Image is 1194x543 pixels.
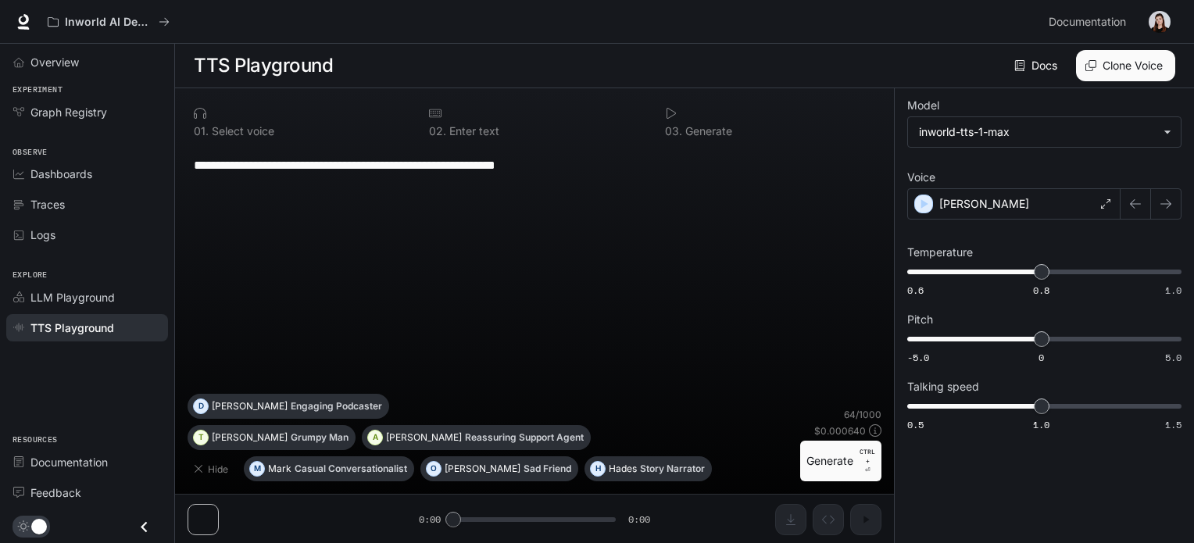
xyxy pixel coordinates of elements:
span: Dashboards [30,166,92,182]
span: Overview [30,54,79,70]
p: [PERSON_NAME] [445,464,520,473]
button: MMarkCasual Conversationalist [244,456,414,481]
p: $ 0.000640 [814,424,866,438]
p: Temperature [907,247,973,258]
div: D [194,394,208,419]
p: Model [907,100,939,111]
span: Logs [30,227,55,243]
button: HHadesStory Narrator [584,456,712,481]
button: T[PERSON_NAME]Grumpy Man [188,425,356,450]
span: Dark mode toggle [31,517,47,534]
button: Hide [188,456,238,481]
p: Hades [609,464,637,473]
button: Clone Voice [1076,50,1175,81]
div: A [368,425,382,450]
a: Feedback [6,479,168,506]
div: H [591,456,605,481]
h1: TTS Playground [194,50,333,81]
p: [PERSON_NAME] [939,196,1029,212]
p: Inworld AI Demos [65,16,152,29]
p: Pitch [907,314,933,325]
p: Select voice [209,126,274,137]
p: [PERSON_NAME] [212,433,288,442]
div: O [427,456,441,481]
span: -5.0 [907,351,929,364]
button: GenerateCTRL +⏎ [800,441,881,481]
span: Documentation [30,454,108,470]
p: [PERSON_NAME] [212,402,288,411]
span: 0.5 [907,418,924,431]
p: [PERSON_NAME] [386,433,462,442]
div: inworld-tts-1-max [919,124,1156,140]
span: 1.0 [1165,284,1181,297]
div: T [194,425,208,450]
p: ⏎ [860,447,875,475]
span: 0 [1038,351,1044,364]
button: D[PERSON_NAME]Engaging Podcaster [188,394,389,419]
button: Close drawer [127,511,162,543]
a: Logs [6,221,168,248]
a: Documentation [6,448,168,476]
p: 0 2 . [429,126,446,137]
a: Overview [6,48,168,76]
img: User avatar [1149,11,1171,33]
p: Reassuring Support Agent [465,433,584,442]
p: Voice [907,172,935,183]
div: M [250,456,264,481]
span: 1.5 [1165,418,1181,431]
span: 5.0 [1165,351,1181,364]
a: Dashboards [6,160,168,188]
p: Enter text [446,126,499,137]
a: Traces [6,191,168,218]
p: Sad Friend [524,464,571,473]
a: Documentation [1042,6,1138,38]
p: Generate [682,126,732,137]
a: TTS Playground [6,314,168,341]
button: User avatar [1144,6,1175,38]
a: LLM Playground [6,284,168,311]
p: 64 / 1000 [844,408,881,421]
p: CTRL + [860,447,875,466]
a: Docs [1011,50,1064,81]
span: 0.8 [1033,284,1049,297]
a: Graph Registry [6,98,168,126]
p: Talking speed [907,381,979,392]
span: LLM Playground [30,289,115,305]
span: Documentation [1049,13,1126,32]
div: inworld-tts-1-max [908,117,1181,147]
span: Graph Registry [30,104,107,120]
p: 0 3 . [665,126,682,137]
button: A[PERSON_NAME]Reassuring Support Agent [362,425,591,450]
p: Engaging Podcaster [291,402,382,411]
span: 0.6 [907,284,924,297]
button: O[PERSON_NAME]Sad Friend [420,456,578,481]
button: All workspaces [41,6,177,38]
p: 0 1 . [194,126,209,137]
p: Mark [268,464,291,473]
span: Feedback [30,484,81,501]
p: Grumpy Man [291,433,349,442]
span: 1.0 [1033,418,1049,431]
p: Story Narrator [640,464,705,473]
span: Traces [30,196,65,213]
p: Casual Conversationalist [295,464,407,473]
span: TTS Playground [30,320,114,336]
